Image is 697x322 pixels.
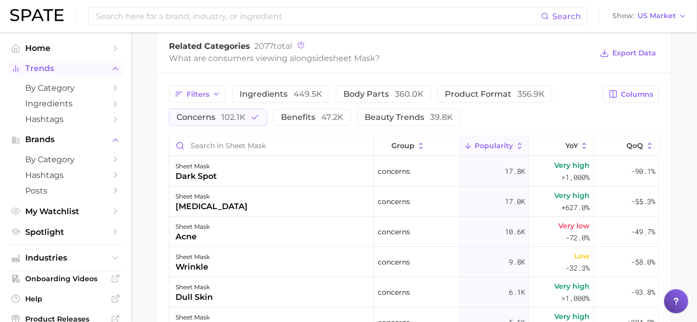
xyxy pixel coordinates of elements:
[8,291,123,306] a: Help
[610,10,689,23] button: ShowUS Market
[378,256,410,269] span: concerns
[631,166,655,178] span: -90.1%
[509,287,525,299] span: 6.1k
[509,256,525,269] span: 9.8k
[25,227,106,237] span: Spotlight
[637,13,676,19] span: US Market
[575,250,590,263] span: Low
[8,152,123,167] a: by Category
[177,113,246,121] span: concerns
[598,46,659,60] button: Export Data
[176,171,217,183] div: dark spot
[552,12,581,21] span: Search
[8,250,123,266] button: Industries
[378,287,410,299] span: concerns
[8,224,123,240] a: Spotlight
[25,170,106,180] span: Hashtags
[176,221,210,233] div: sheet mask
[169,41,250,51] span: Related Categories
[221,112,246,122] span: 102.1k
[555,160,590,172] span: Very high
[603,86,659,103] button: Columns
[562,202,590,214] span: +627.0%
[240,90,322,98] span: ingredients
[25,294,106,303] span: Help
[25,114,106,124] span: Hashtags
[187,90,209,99] span: Filters
[430,112,453,122] span: 39.8k
[8,111,123,127] a: Hashtags
[391,142,415,150] span: group
[8,96,123,111] a: Ingredients
[254,41,273,51] span: 2077
[562,173,590,182] span: >1,000%
[10,9,64,21] img: SPATE
[505,166,525,178] span: 17.8k
[378,226,410,238] span: concerns
[329,53,375,63] span: sheet mask
[612,49,657,57] span: Export Data
[25,64,106,73] span: Trends
[25,207,106,216] span: My Watchlist
[254,41,292,51] span: total
[612,13,634,19] span: Show
[321,112,343,122] span: 47.2k
[529,137,594,156] button: YoY
[8,204,123,219] a: My Watchlist
[169,217,659,247] button: sheet maskacneconcerns10.6kVery low-72.0%-49.7%
[8,61,123,76] button: Trends
[95,8,541,25] input: Search here for a brand, industry, or ingredient
[25,99,106,108] span: Ingredients
[562,294,590,303] span: >1,000%
[176,161,217,173] div: sheet mask
[631,196,655,208] span: -55.3%
[475,142,513,150] span: Popularity
[8,80,123,96] a: by Category
[343,90,424,98] span: body parts
[169,51,593,65] div: What are consumers viewing alongside ?
[176,251,210,264] div: sheet mask
[169,247,659,278] button: sheet maskwrinkleconcerns9.8kLow-32.3%-58.0%
[8,183,123,199] a: Posts
[378,166,410,178] span: concerns
[25,43,106,53] span: Home
[631,287,655,299] span: -93.8%
[555,190,590,202] span: Very high
[395,89,424,99] span: 360.0k
[505,196,525,208] span: 17.0k
[566,232,590,244] span: -72.0%
[631,226,655,238] span: -49.7%
[8,167,123,183] a: Hashtags
[281,113,343,121] span: benefits
[374,137,460,156] button: group
[621,90,654,99] span: Columns
[294,89,322,99] span: 449.5k
[8,271,123,286] a: Onboarding Videos
[8,132,123,147] button: Brands
[25,253,106,263] span: Industries
[169,187,659,217] button: sheet mask[MEDICAL_DATA]concerns17.0kVery high+627.0%-55.3%
[365,113,453,121] span: beauty trends
[559,220,590,232] span: Very low
[169,278,659,308] button: sheet maskdull skinconcerns6.1kVery high>1,000%-93.8%
[25,155,106,164] span: by Category
[517,89,545,99] span: 356.9k
[176,191,248,203] div: sheet mask
[566,263,590,275] span: -32.3%
[25,83,106,93] span: by Category
[631,256,655,269] span: -58.0%
[176,201,248,213] div: [MEDICAL_DATA]
[25,186,106,196] span: Posts
[8,40,123,56] a: Home
[176,262,210,274] div: wrinkle
[627,142,644,150] span: QoQ
[25,135,106,144] span: Brands
[176,231,210,243] div: acne
[460,137,529,156] button: Popularity
[555,281,590,293] span: Very high
[565,142,578,150] span: YoY
[594,137,659,156] button: QoQ
[445,90,545,98] span: product format
[176,292,213,304] div: dull skin
[378,196,410,208] span: concerns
